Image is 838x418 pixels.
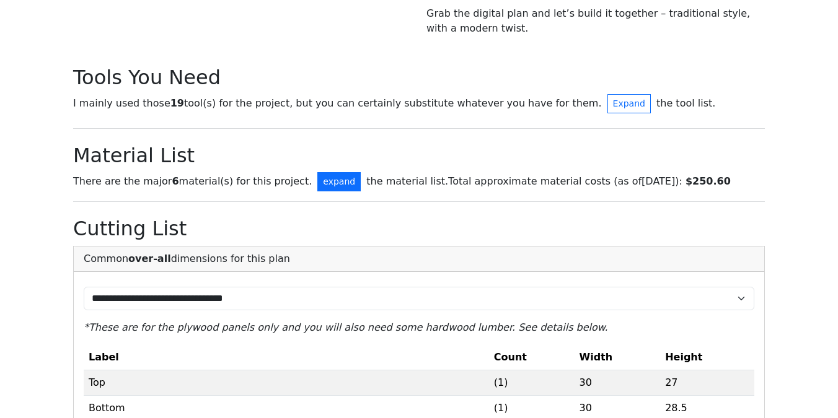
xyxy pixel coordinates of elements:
b: 6 [172,175,179,187]
th: Height [660,345,754,370]
div: There are the major material(s) for this project. the material list. Total approximate material c... [66,172,772,191]
th: Label [84,345,489,370]
td: Top [84,370,489,395]
td: 30 [575,370,661,395]
p: Grab the digital plan and let’s build it together – traditional style, with a modern twist. [426,6,765,36]
td: 27 [660,370,754,395]
button: Expand [607,94,651,113]
td: ( 1 ) [489,370,575,395]
div: Common dimensions for this plan [74,246,764,272]
th: Count [489,345,575,370]
h2: Tools You Need [73,66,765,89]
button: expand [317,172,361,191]
i: *These are for the plywood panels only and you will also need some hardwood lumber. See details b... [84,321,608,333]
b: 19 [170,97,184,109]
th: Width [575,345,661,370]
strong: $ 250.60 [686,175,731,187]
h2: Material List [73,144,765,167]
div: I mainly used those tool(s) for the project, but you can certainly substitute whatever you have f... [66,94,772,113]
h2: Cutting List [73,217,765,240]
b: over-all [128,253,171,264]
